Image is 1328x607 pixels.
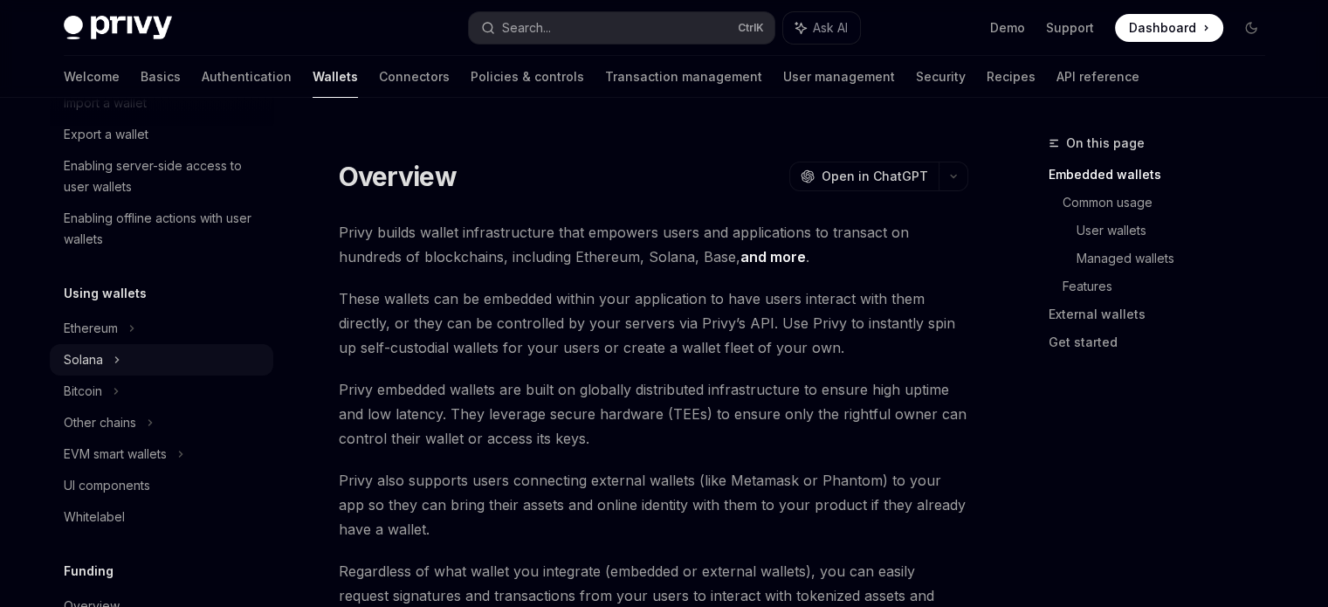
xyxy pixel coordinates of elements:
a: Transaction management [605,56,762,98]
div: Search... [502,17,551,38]
a: User wallets [1077,217,1279,245]
h5: Using wallets [64,283,147,304]
a: Welcome [64,56,120,98]
button: Search...CtrlK [469,12,774,44]
a: Policies & controls [471,56,584,98]
span: On this page [1066,133,1145,154]
div: Bitcoin [64,381,102,402]
h1: Overview [339,161,457,192]
div: Solana [64,349,103,370]
a: External wallets [1049,300,1279,328]
a: Managed wallets [1077,245,1279,272]
a: and more [740,248,806,266]
a: Support [1046,19,1094,37]
a: Export a wallet [50,119,273,150]
span: These wallets can be embedded within your application to have users interact with them directly, ... [339,286,968,360]
div: Enabling server-side access to user wallets [64,155,263,197]
div: EVM smart wallets [64,444,167,465]
a: Dashboard [1115,14,1223,42]
a: Recipes [987,56,1036,98]
span: Privy also supports users connecting external wallets (like Metamask or Phantom) to your app so t... [339,468,968,541]
span: Dashboard [1129,19,1196,37]
a: API reference [1056,56,1139,98]
a: Enabling server-side access to user wallets [50,150,273,203]
div: Export a wallet [64,124,148,145]
a: Embedded wallets [1049,161,1279,189]
a: Wallets [313,56,358,98]
a: Security [916,56,966,98]
h5: Funding [64,561,114,582]
a: Connectors [379,56,450,98]
a: Get started [1049,328,1279,356]
span: Ctrl K [738,21,764,35]
span: Privy builds wallet infrastructure that empowers users and applications to transact on hundreds o... [339,220,968,269]
a: Common usage [1063,189,1279,217]
a: Whitelabel [50,501,273,533]
a: Enabling offline actions with user wallets [50,203,273,255]
a: Demo [990,19,1025,37]
button: Ask AI [783,12,860,44]
a: UI components [50,470,273,501]
div: Enabling offline actions with user wallets [64,208,263,250]
div: Whitelabel [64,507,125,528]
div: Ethereum [64,318,118,339]
span: Open in ChatGPT [822,168,928,185]
a: User management [783,56,895,98]
button: Toggle dark mode [1237,14,1265,42]
button: Open in ChatGPT [789,162,939,191]
span: Ask AI [813,19,848,37]
span: Privy embedded wallets are built on globally distributed infrastructure to ensure high uptime and... [339,377,968,451]
a: Basics [141,56,181,98]
a: Authentication [202,56,292,98]
a: Features [1063,272,1279,300]
div: UI components [64,475,150,496]
div: Other chains [64,412,136,433]
img: dark logo [64,16,172,40]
